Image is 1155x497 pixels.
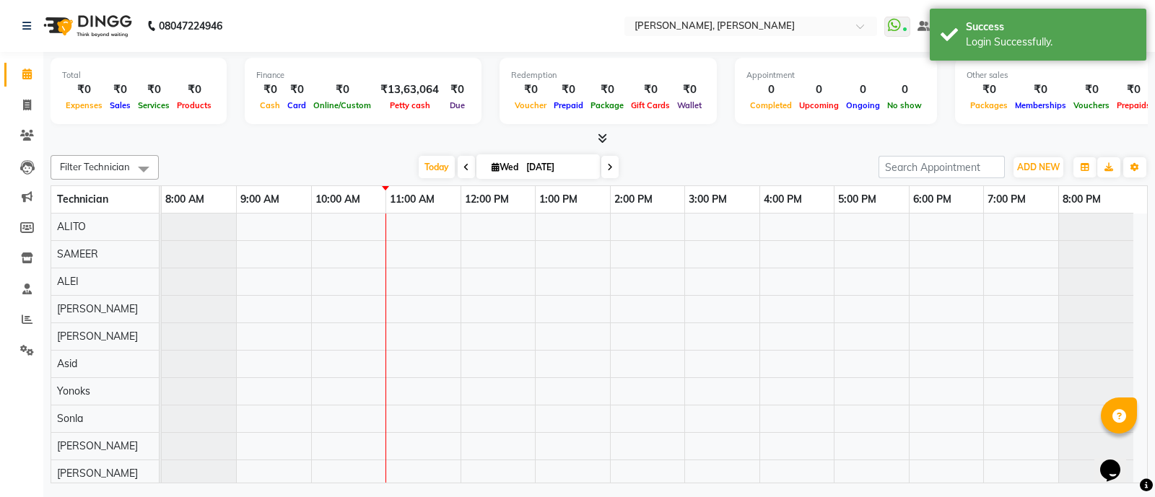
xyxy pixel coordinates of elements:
[1094,439,1141,483] iframe: chat widget
[162,189,208,210] a: 8:00 AM
[159,6,222,46] b: 08047224946
[511,82,550,98] div: ₹0
[446,100,468,110] span: Due
[796,100,842,110] span: Upcoming
[522,157,594,178] input: 2025-09-03
[1011,100,1070,110] span: Memberships
[57,412,83,425] span: Sonla
[1113,82,1154,98] div: ₹0
[674,100,705,110] span: Wallet
[627,82,674,98] div: ₹0
[966,35,1136,50] div: Login Successfully.
[57,193,108,206] span: Technician
[511,100,550,110] span: Voucher
[587,82,627,98] div: ₹0
[57,220,86,233] span: ALITO
[386,100,434,110] span: Petty cash
[627,100,674,110] span: Gift Cards
[587,100,627,110] span: Package
[284,82,310,98] div: ₹0
[1017,162,1060,172] span: ADD NEW
[256,100,284,110] span: Cash
[375,82,445,98] div: ₹13,63,064
[536,189,581,210] a: 1:00 PM
[488,162,522,172] span: Wed
[57,330,138,343] span: [PERSON_NAME]
[967,82,1011,98] div: ₹0
[879,156,1005,178] input: Search Appointment
[834,189,880,210] a: 5:00 PM
[60,161,130,172] span: Filter Technician
[57,467,138,480] span: [PERSON_NAME]
[685,189,731,210] a: 3:00 PM
[1070,82,1113,98] div: ₹0
[106,100,134,110] span: Sales
[57,439,138,452] span: [PERSON_NAME]
[310,82,375,98] div: ₹0
[550,82,587,98] div: ₹0
[445,82,470,98] div: ₹0
[910,189,955,210] a: 6:00 PM
[611,189,656,210] a: 2:00 PM
[746,69,925,82] div: Appointment
[1011,82,1070,98] div: ₹0
[746,100,796,110] span: Completed
[57,275,79,288] span: ALEI
[256,82,284,98] div: ₹0
[134,100,173,110] span: Services
[1113,100,1154,110] span: Prepaids
[842,100,884,110] span: Ongoing
[312,189,364,210] a: 10:00 AM
[1059,189,1104,210] a: 8:00 PM
[57,357,77,370] span: Asid
[746,82,796,98] div: 0
[256,69,470,82] div: Finance
[284,100,310,110] span: Card
[173,100,215,110] span: Products
[842,82,884,98] div: 0
[37,6,136,46] img: logo
[966,19,1136,35] div: Success
[57,384,90,397] span: Yonoks
[57,247,98,260] span: SAMEER
[550,100,587,110] span: Prepaid
[173,82,215,98] div: ₹0
[796,82,842,98] div: 0
[62,69,215,82] div: Total
[1014,157,1063,177] button: ADD NEW
[386,189,438,210] a: 11:00 AM
[511,69,705,82] div: Redemption
[984,189,1029,210] a: 7:00 PM
[237,189,283,210] a: 9:00 AM
[62,82,106,98] div: ₹0
[1070,100,1113,110] span: Vouchers
[674,82,705,98] div: ₹0
[884,100,925,110] span: No show
[310,100,375,110] span: Online/Custom
[106,82,134,98] div: ₹0
[419,156,455,178] span: Today
[967,100,1011,110] span: Packages
[62,100,106,110] span: Expenses
[134,82,173,98] div: ₹0
[884,82,925,98] div: 0
[461,189,513,210] a: 12:00 PM
[760,189,806,210] a: 4:00 PM
[57,302,138,315] span: [PERSON_NAME]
